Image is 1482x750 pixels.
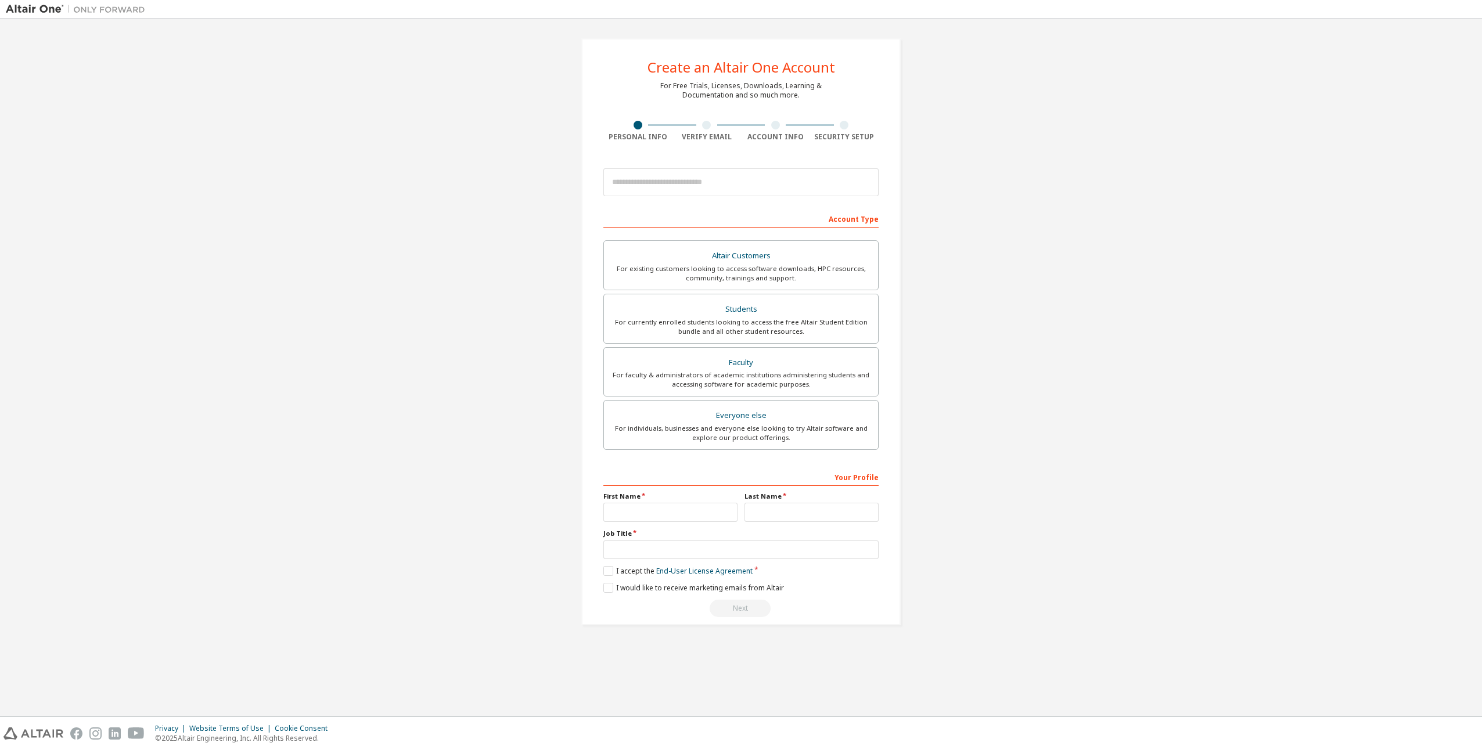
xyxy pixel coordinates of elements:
div: For existing customers looking to access software downloads, HPC resources, community, trainings ... [611,264,871,283]
div: For individuals, businesses and everyone else looking to try Altair software and explore our prod... [611,424,871,442]
img: facebook.svg [70,727,82,740]
label: I would like to receive marketing emails from Altair [603,583,784,593]
label: Last Name [744,492,879,501]
img: altair_logo.svg [3,727,63,740]
div: Account Info [741,132,810,142]
img: linkedin.svg [109,727,121,740]
p: © 2025 Altair Engineering, Inc. All Rights Reserved. [155,733,334,743]
label: First Name [603,492,738,501]
div: Students [611,301,871,318]
div: Security Setup [810,132,879,142]
label: I accept the [603,566,753,576]
div: Website Terms of Use [189,724,275,733]
div: For Free Trials, Licenses, Downloads, Learning & Documentation and so much more. [660,81,822,100]
label: Job Title [603,529,879,538]
div: Altair Customers [611,248,871,264]
div: Account Type [603,209,879,228]
a: End-User License Agreement [656,566,753,576]
img: youtube.svg [128,727,145,740]
div: Verify Email [672,132,742,142]
div: For currently enrolled students looking to access the free Altair Student Edition bundle and all ... [611,318,871,336]
div: Everyone else [611,408,871,424]
div: Privacy [155,724,189,733]
img: instagram.svg [89,727,102,740]
div: Read and acccept EULA to continue [603,600,879,617]
div: Cookie Consent [275,724,334,733]
div: Create an Altair One Account [648,60,835,74]
img: Altair One [6,3,151,15]
div: Faculty [611,355,871,371]
div: For faculty & administrators of academic institutions administering students and accessing softwa... [611,370,871,389]
div: Your Profile [603,467,879,486]
div: Personal Info [603,132,672,142]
